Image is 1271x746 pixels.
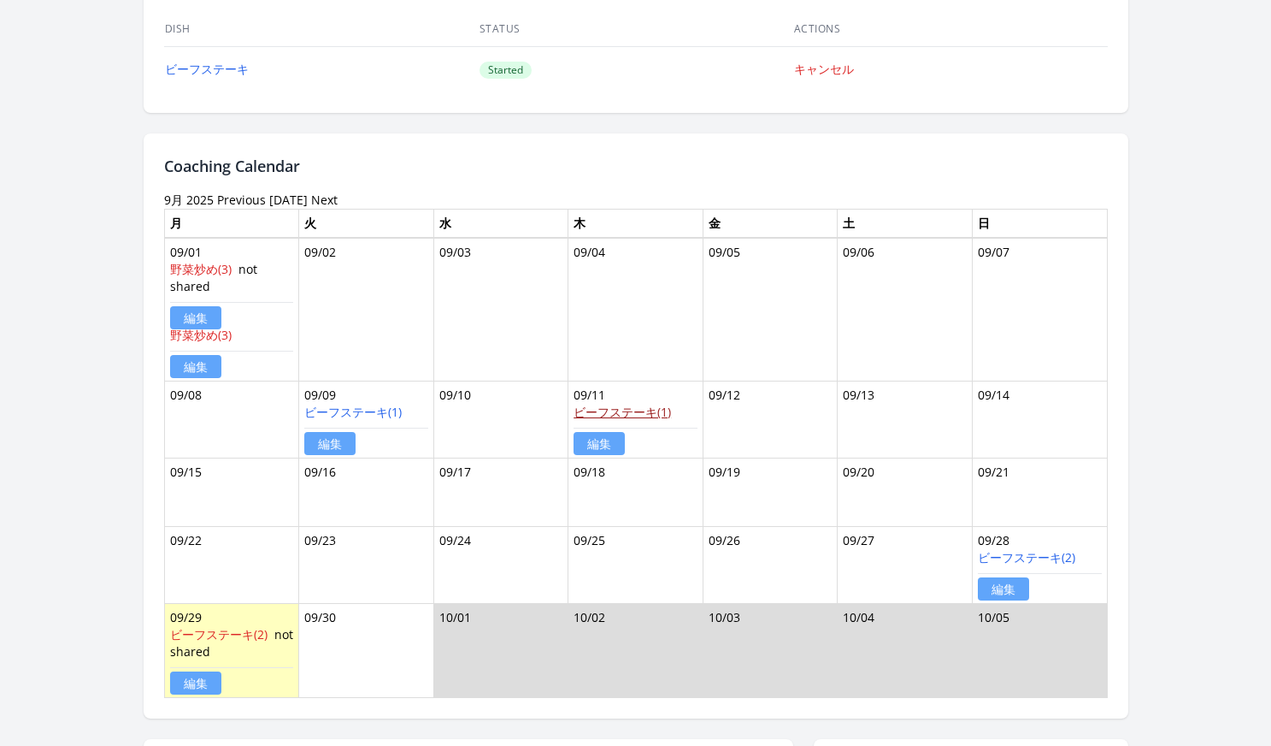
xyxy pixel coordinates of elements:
[170,261,232,277] a: 野菜炒め(3)
[972,603,1107,697] td: 10/05
[170,626,268,642] a: ビーフステーキ(2)
[299,381,434,458] td: 09/09
[703,458,838,526] td: 09/19
[299,458,434,526] td: 09/16
[164,603,299,697] td: 09/29
[793,12,1108,47] th: Actions
[794,61,854,77] a: キャンセル
[299,238,434,382] td: 09/02
[838,603,973,697] td: 10/04
[433,458,568,526] td: 09/17
[972,209,1107,238] th: 日
[433,603,568,697] td: 10/01
[703,603,838,697] td: 10/03
[838,381,973,458] td: 09/13
[170,672,221,695] a: 編集
[170,261,257,294] span: not shared
[299,603,434,697] td: 09/30
[165,61,249,77] a: ビーフステーキ
[433,381,568,458] td: 09/10
[433,526,568,603] td: 09/24
[164,12,479,47] th: Dish
[433,238,568,382] td: 09/03
[568,209,703,238] th: 木
[568,238,703,382] td: 09/04
[164,458,299,526] td: 09/15
[568,458,703,526] td: 09/18
[304,432,356,455] a: 編集
[164,154,1108,178] h2: Coaching Calendar
[972,526,1107,603] td: 09/28
[164,238,299,382] td: 09/01
[299,209,434,238] th: 火
[164,192,214,208] time: 9月 2025
[299,526,434,603] td: 09/23
[838,526,973,603] td: 09/27
[972,238,1107,382] td: 09/07
[568,526,703,603] td: 09/25
[703,526,838,603] td: 09/26
[269,192,308,208] a: [DATE]
[703,381,838,458] td: 09/12
[170,306,221,329] a: 編集
[703,238,838,382] td: 09/05
[479,12,793,47] th: Status
[311,192,338,208] a: Next
[480,62,532,79] span: Started
[574,432,625,455] a: 編集
[164,526,299,603] td: 09/22
[838,238,973,382] td: 09/06
[568,603,703,697] td: 10/02
[703,209,838,238] th: 金
[978,577,1029,601] a: 編集
[164,209,299,238] th: 月
[217,192,266,208] a: Previous
[170,355,221,378] a: 編集
[568,381,703,458] td: 09/11
[433,209,568,238] th: 水
[574,404,671,420] a: ビーフステーキ(1)
[170,626,293,660] span: not shared
[978,549,1075,565] a: ビーフステーキ(2)
[972,458,1107,526] td: 09/21
[838,209,973,238] th: 土
[838,458,973,526] td: 09/20
[304,404,402,420] a: ビーフステーキ(1)
[170,327,232,343] a: 野菜炒め(3)
[164,381,299,458] td: 09/08
[972,381,1107,458] td: 09/14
